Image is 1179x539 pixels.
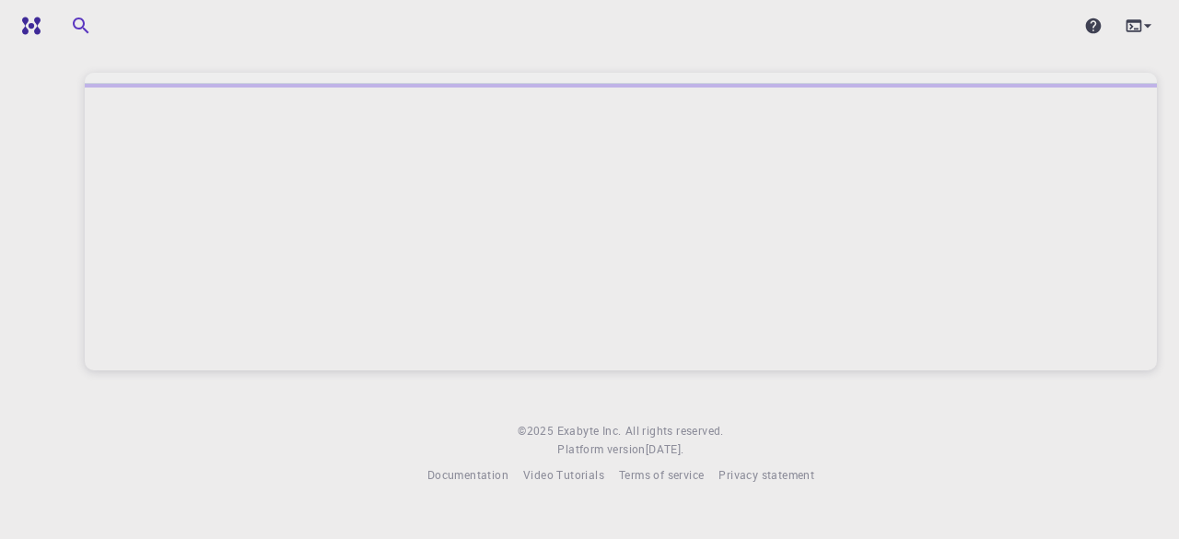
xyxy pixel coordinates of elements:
a: Terms of service [619,466,704,485]
a: [DATE]. [646,440,684,459]
span: Exabyte Inc. [557,423,622,438]
span: Platform version [557,440,645,459]
a: Privacy statement [718,466,814,485]
span: All rights reserved. [625,422,724,440]
span: Video Tutorials [523,467,604,482]
img: logo [15,17,41,35]
a: Exabyte Inc. [557,422,622,440]
span: [DATE] . [646,441,684,456]
span: Privacy statement [718,467,814,482]
span: © 2025 [518,422,556,440]
span: Terms of service [619,467,704,482]
span: Documentation [427,467,508,482]
a: Documentation [427,466,508,485]
a: Video Tutorials [523,466,604,485]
